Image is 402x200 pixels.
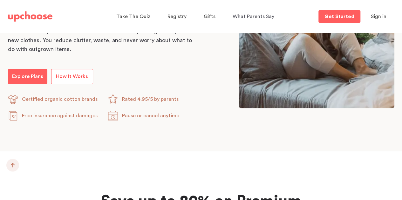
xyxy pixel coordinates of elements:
[167,14,187,19] span: Registry
[51,69,93,84] a: How It Works
[363,10,394,23] button: Sign in
[116,14,150,19] span: Take The Quiz
[318,10,360,23] a: Get Started
[122,113,179,118] span: Pause or cancel anytime
[167,10,188,23] a: Registry
[12,73,43,80] p: Explore Plans
[56,74,88,79] span: How It Works
[8,11,52,22] img: UpChoose
[8,27,195,54] p: You save money and avoid the stress of constantly having to shop for new clothes. You reduce clut...
[8,10,52,23] a: UpChoose
[204,14,215,19] span: Gifts
[8,69,47,84] a: Explore Plans
[116,10,152,23] a: Take The Quiz
[22,97,98,102] span: Certified organic cotton brands
[122,97,179,102] span: Rated 4.95/5 by parents
[204,10,217,23] a: Gifts
[371,14,386,19] span: Sign in
[233,14,274,19] span: What Parents Say
[324,14,354,19] p: Get Started
[22,113,98,118] span: Free insurance against damages
[233,10,276,23] a: What Parents Say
